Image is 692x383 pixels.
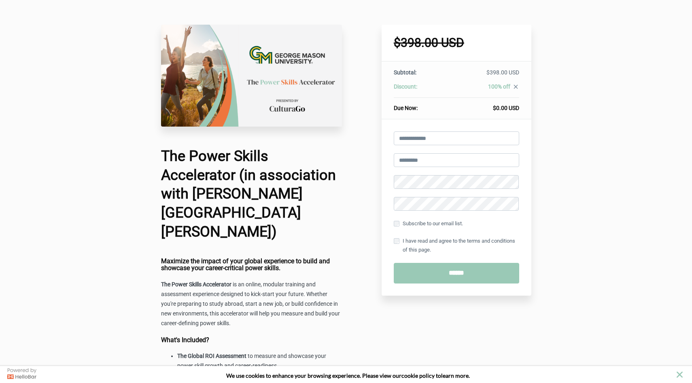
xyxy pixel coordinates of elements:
h4: What's Included? [161,336,342,344]
span: 100% off [488,83,510,90]
a: cookie policy [401,372,435,379]
button: close [675,370,685,380]
li: to measure and showcase your power skill growth and career-readiness [177,351,342,371]
label: Subscribe to our email list. [394,219,463,228]
h1: $398.00 USD [394,37,519,49]
h1: The Power Skills Accelerator (in association with [PERSON_NAME][GEOGRAPHIC_DATA][PERSON_NAME]) [161,147,342,241]
input: Subscribe to our email list. [394,221,399,226]
input: I have read and agree to the terms and conditions of this page. [394,238,399,244]
td: $398.00 USD [446,68,519,83]
a: close [510,83,519,92]
strong: to [436,372,441,379]
span: learn more. [441,372,470,379]
label: I have read and agree to the terms and conditions of this page. [394,237,519,254]
strong: The Power Skills Accelerator [161,281,231,288]
i: close [512,83,519,90]
p: is an online, modular training and assessment experience designed to kick-start your future. Whet... [161,280,342,328]
img: a3e68b-4460-fe2-a77a-207fc7264441_University_Check_Out_Page_17_.png [161,25,342,127]
span: We use cookies to enhance your browsing experience. Please view our [226,372,401,379]
span: $0.00 USD [493,105,519,111]
th: Discount: [394,83,446,98]
h4: Maximize the impact of your global experience to build and showcase your career-critical power sk... [161,258,342,272]
span: Subtotal: [394,69,416,76]
th: Due Now: [394,98,446,112]
strong: The Global ROI Assessment [177,353,246,359]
